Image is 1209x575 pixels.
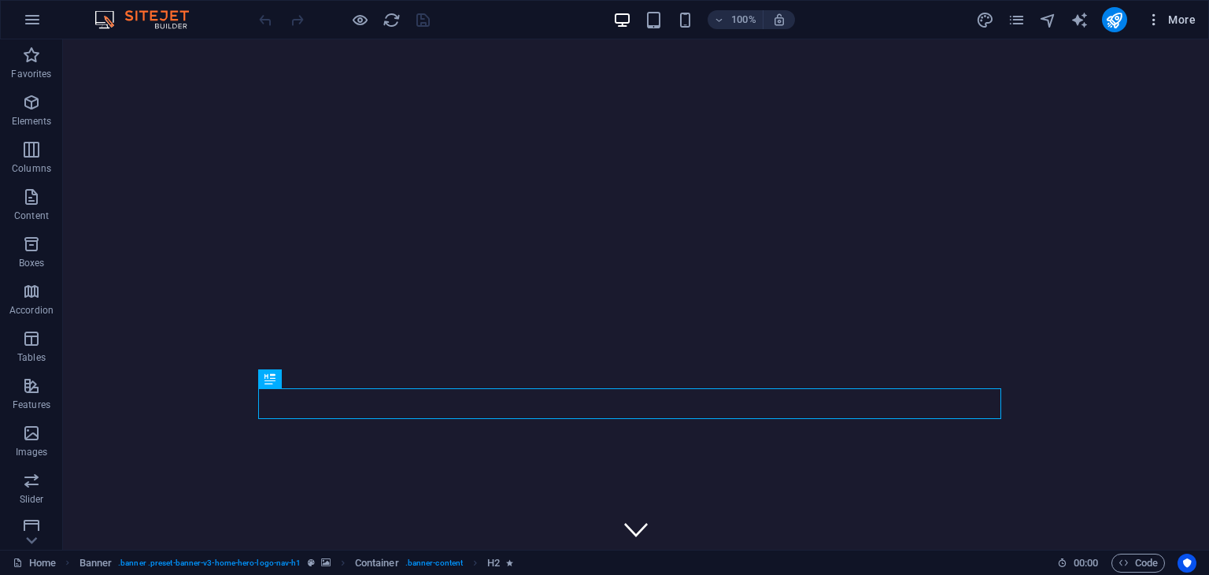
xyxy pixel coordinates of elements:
[1070,11,1089,29] i: AI Writer
[1007,11,1026,29] i: Pages (Ctrl+Alt+S)
[1140,7,1202,32] button: More
[1102,7,1127,32] button: publish
[1007,10,1026,29] button: pages
[506,558,513,567] i: Element contains an animation
[350,10,369,29] button: Click here to leave preview mode and continue editing
[1105,11,1123,29] i: Publish
[13,399,50,411] p: Features
[13,554,56,573] a: Click to cancel selection. Double-click to open Pages
[118,554,301,573] span: . banner .preset-banner-v3-home-hero-logo-nav-h1
[976,11,994,29] i: Design (Ctrl+Alt+Y)
[383,11,401,29] i: Reload page
[487,554,500,573] span: Click to select. Double-click to edit
[91,10,209,29] img: Editor Logo
[405,554,463,573] span: . banner-content
[19,257,45,269] p: Boxes
[1146,12,1196,28] span: More
[11,68,51,80] p: Favorites
[16,446,48,458] p: Images
[1085,557,1087,569] span: :
[20,493,44,506] p: Slider
[9,304,54,317] p: Accordion
[382,10,401,29] button: reload
[1111,554,1165,573] button: Code
[1039,10,1058,29] button: navigator
[17,351,46,364] p: Tables
[79,554,113,573] span: Click to select. Double-click to edit
[976,10,995,29] button: design
[79,554,514,573] nav: breadcrumb
[1039,11,1057,29] i: Navigator
[321,558,331,567] i: This element contains a background
[355,554,399,573] span: Click to select. Double-click to edit
[14,210,49,222] p: Content
[1070,10,1089,29] button: text_generator
[1057,554,1099,573] h6: Session time
[308,558,315,567] i: This element is a customizable preset
[1118,554,1158,573] span: Code
[731,10,756,29] h6: 100%
[772,13,786,27] i: On resize automatically adjust zoom level to fit chosen device.
[12,115,52,128] p: Elements
[12,162,51,175] p: Columns
[1074,554,1098,573] span: 00 00
[1178,554,1196,573] button: Usercentrics
[708,10,763,29] button: 100%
